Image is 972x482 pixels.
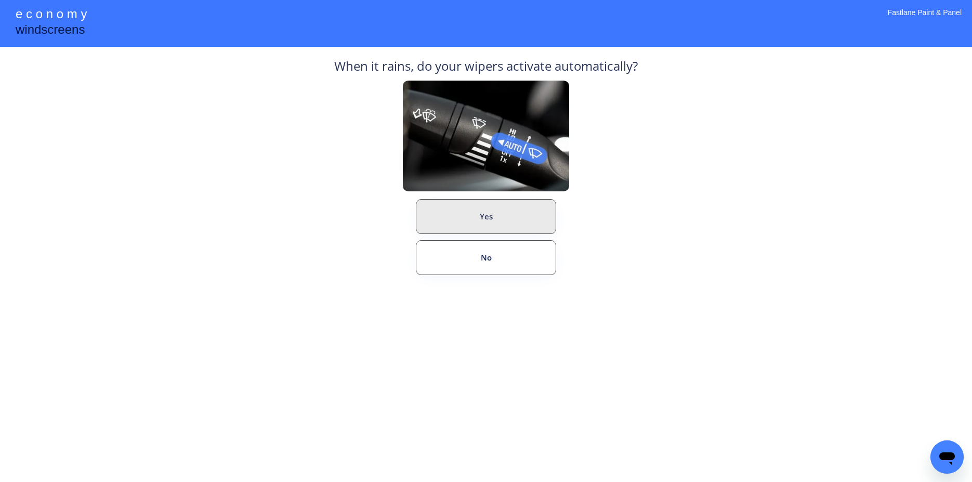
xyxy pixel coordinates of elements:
[416,240,556,275] button: No
[888,8,962,31] div: Fastlane Paint & Panel
[16,5,87,25] div: e c o n o m y
[930,440,964,474] iframe: Button to launch messaging window
[334,57,638,81] div: When it rains, do your wipers activate automatically?
[403,81,569,191] img: Rain%20Sensor%20Example.png
[16,21,85,41] div: windscreens
[416,199,556,234] button: Yes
